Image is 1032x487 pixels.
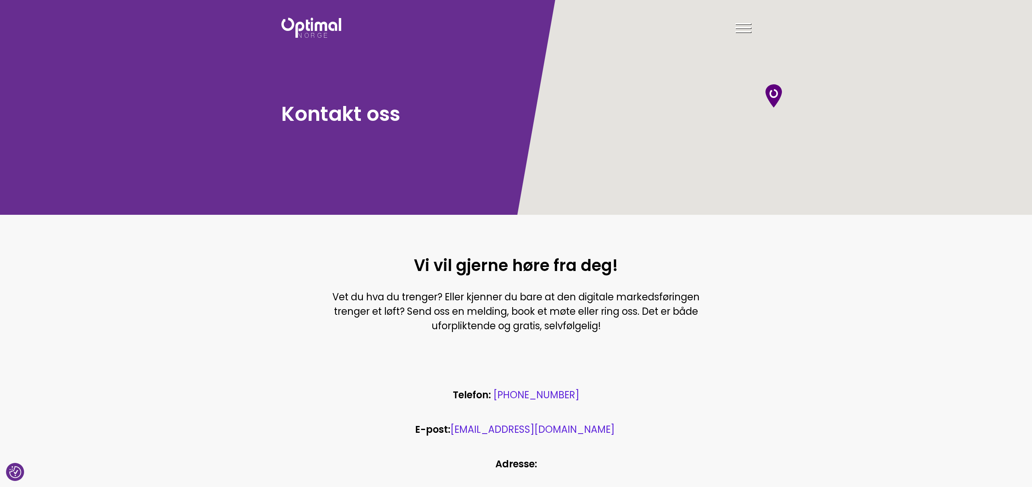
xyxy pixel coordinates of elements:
div: Optimal norge [762,81,785,111]
a: [EMAIL_ADDRESS][DOMAIN_NAME] [450,423,615,436]
strong: E-post: [415,423,450,436]
strong: Telefon: [453,388,491,401]
img: Optimal Norge [281,18,341,38]
h1: Kontakt oss [281,101,512,127]
button: Samtykkepreferanser [9,466,21,478]
img: Revisit consent button [9,466,21,478]
strong: Adresse: [495,457,537,471]
h1: Vi vil gjerne høre fra deg! [322,255,711,276]
span: Vet du hva du trenger? Eller kjenner du bare at den digitale markedsføringen trenger et løft? Sen... [332,290,700,332]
